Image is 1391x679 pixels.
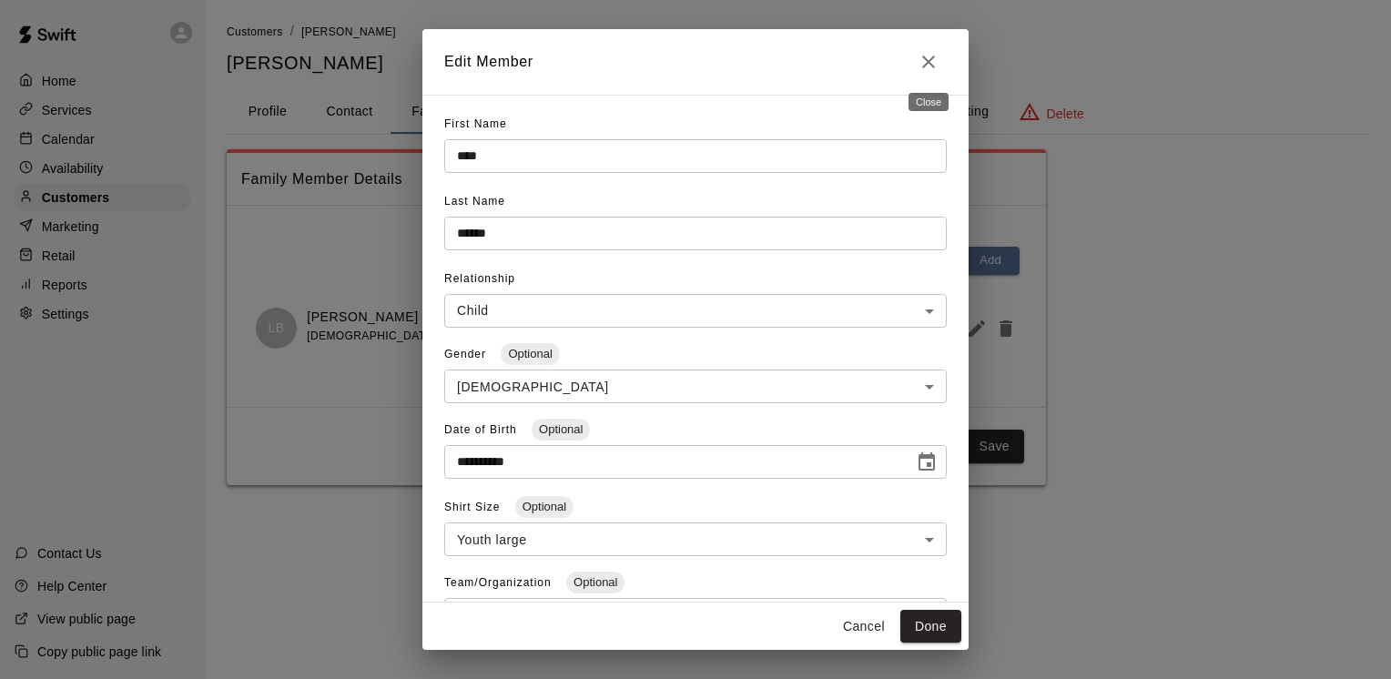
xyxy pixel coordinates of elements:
button: Done [900,610,961,644]
span: Optional [515,500,574,513]
span: Last Name [444,195,505,208]
button: Choose date, selected date is Jun 14, 2012 [909,444,945,481]
div: Close [909,93,949,111]
div: [DEMOGRAPHIC_DATA] [444,370,947,403]
span: Relationship [444,272,515,285]
div: Youth large [444,522,947,556]
h2: Edit Member [422,29,969,95]
span: Date of Birth [444,423,521,436]
span: Optional [501,347,559,360]
span: Gender [444,348,490,360]
span: Shirt Size [444,501,504,513]
button: Close [910,44,947,80]
div: Child [444,294,947,328]
span: First Name [444,117,507,130]
span: Team/Organization [444,576,555,589]
span: Optional [532,422,590,436]
button: Cancel [835,610,893,644]
span: Optional [566,575,624,589]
